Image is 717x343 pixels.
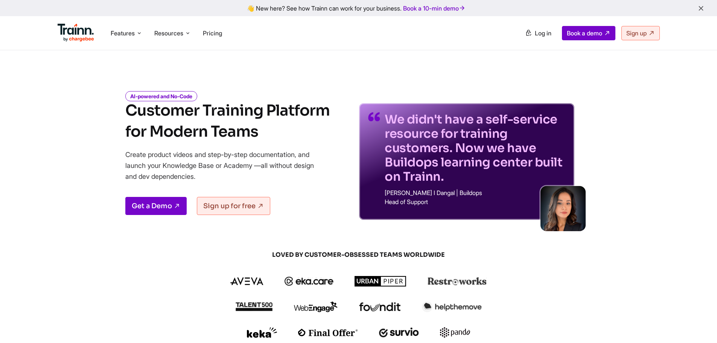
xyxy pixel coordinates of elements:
a: Book a demo [562,26,615,40]
img: pando logo [440,327,470,338]
img: quotes-purple.41a7099.svg [368,112,380,121]
a: Pricing [203,29,222,37]
span: Features [111,29,135,37]
img: urbanpiper logo [355,276,406,287]
span: Sign up [626,29,647,37]
img: restroworks logo [428,277,487,285]
img: finaloffer logo [298,329,358,336]
span: Book a demo [567,29,602,37]
p: Create product videos and step-by-step documentation, and launch your Knowledge Base or Academy —... [125,149,325,182]
a: Sign up [621,26,660,40]
img: aveva logo [230,277,263,285]
a: Log in [521,26,556,40]
img: ekacare logo [285,277,333,286]
img: webengage logo [294,302,338,312]
img: helpthemove logo [422,302,482,312]
i: AI-powered and No-Code [125,91,197,101]
img: keka logo [247,327,277,338]
span: Resources [154,29,183,37]
a: Sign up for free [197,197,270,215]
span: LOVED BY CUSTOMER-OBSESSED TEAMS WORLDWIDE [178,251,539,259]
a: Get a Demo [125,197,187,215]
img: Trainn Logo [58,24,94,42]
img: foundit logo [359,302,401,311]
a: Book a 10-min demo [402,3,467,14]
img: talent500 logo [235,302,273,311]
p: We didn't have a self-service resource for training customers. Now we have Buildops learning cent... [385,112,565,184]
img: survio logo [379,328,419,337]
h1: Customer Training Platform for Modern Teams [125,100,330,142]
p: [PERSON_NAME] I Dangal | Buildops [385,190,565,196]
img: sabina-buildops.d2e8138.png [540,186,586,231]
div: 👋 New here? See how Trainn can work for your business. [5,5,712,12]
p: Head of Support [385,199,565,205]
span: Log in [535,29,551,37]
